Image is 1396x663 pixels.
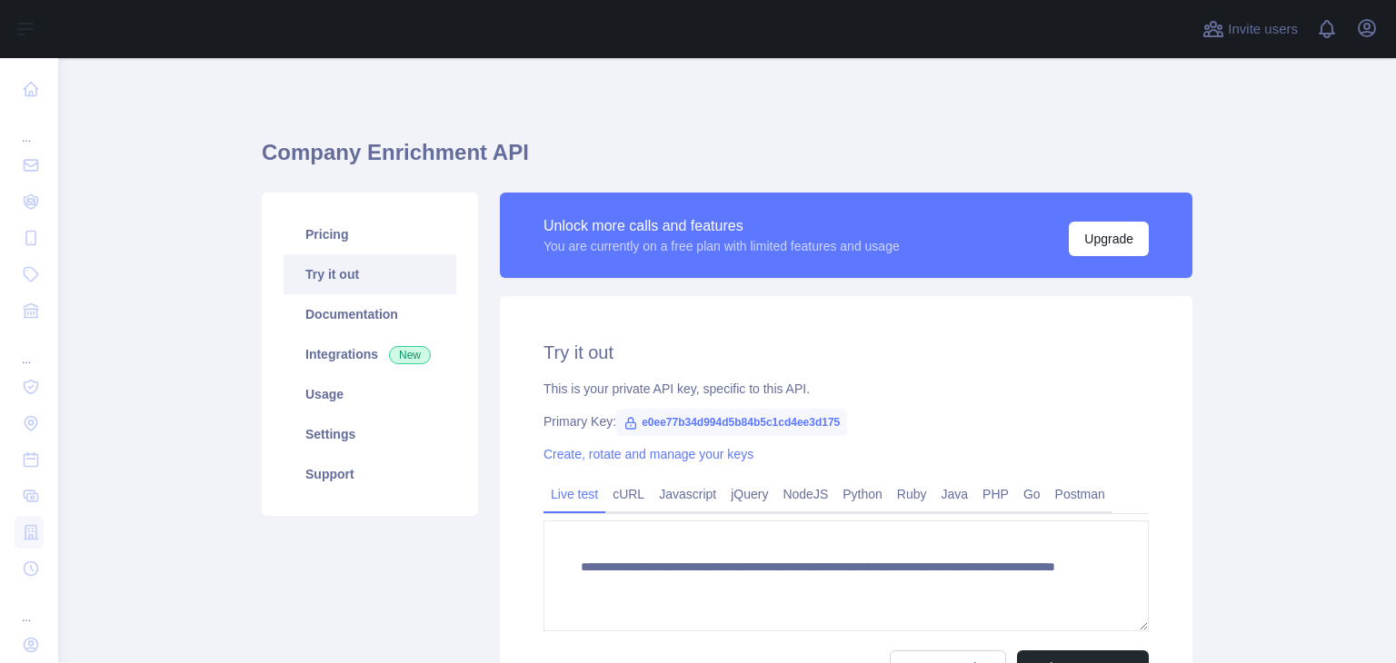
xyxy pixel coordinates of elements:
a: Python [835,480,890,509]
a: cURL [605,480,652,509]
div: You are currently on a free plan with limited features and usage [543,237,900,255]
div: This is your private API key, specific to this API. [543,380,1149,398]
h2: Try it out [543,340,1149,365]
div: ... [15,589,44,625]
a: Support [284,454,456,494]
a: PHP [975,480,1016,509]
a: Ruby [890,480,934,509]
a: Live test [543,480,605,509]
a: jQuery [723,480,775,509]
a: Try it out [284,254,456,294]
a: Settings [284,414,456,454]
div: Unlock more calls and features [543,215,900,237]
h1: Company Enrichment API [262,138,1192,182]
div: Primary Key: [543,412,1149,430]
a: Usage [284,374,456,414]
a: Go [1016,480,1048,509]
a: Postman [1048,480,1112,509]
span: Invite users [1228,19,1298,40]
button: Invite users [1199,15,1301,44]
a: Integrations New [284,334,456,374]
a: Create, rotate and manage your keys [543,447,753,461]
a: Documentation [284,294,456,334]
a: Pricing [284,214,456,254]
div: ... [15,109,44,145]
span: New [389,346,431,364]
span: e0ee77b34d994d5b84b5c1cd4ee3d175 [616,409,847,436]
a: Javascript [652,480,723,509]
a: Java [934,480,976,509]
a: NodeJS [775,480,835,509]
div: ... [15,331,44,367]
button: Upgrade [1069,222,1149,256]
